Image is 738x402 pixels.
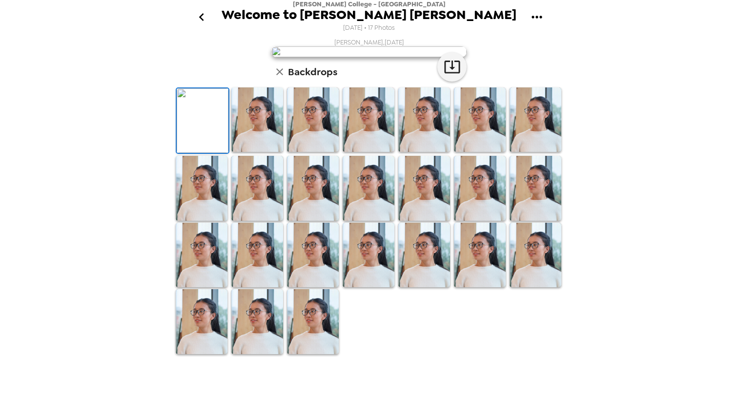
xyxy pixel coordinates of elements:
span: [PERSON_NAME] , [DATE] [334,38,404,46]
span: [DATE] • 17 Photos [343,21,395,35]
button: go back [185,1,217,33]
img: Original [177,88,228,153]
span: Welcome to [PERSON_NAME] [PERSON_NAME] [222,8,516,21]
img: user [271,46,467,57]
button: gallery menu [521,1,553,33]
h6: Backdrops [288,64,337,80]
